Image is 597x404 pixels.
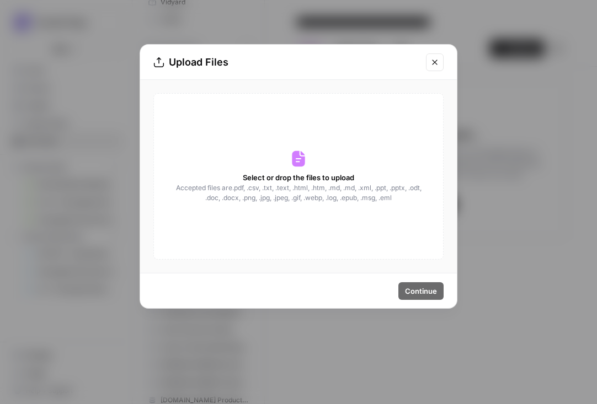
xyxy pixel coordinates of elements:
button: Continue [398,282,444,300]
div: Upload Files [153,55,419,70]
span: Select or drop the files to upload [243,172,354,183]
span: Continue [405,286,437,297]
button: Close modal [426,53,444,71]
span: Accepted files are .pdf, .csv, .txt, .text, .html, .htm, .md, .md, .xml, .ppt, .pptx, .odt, .doc,... [175,183,422,203]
